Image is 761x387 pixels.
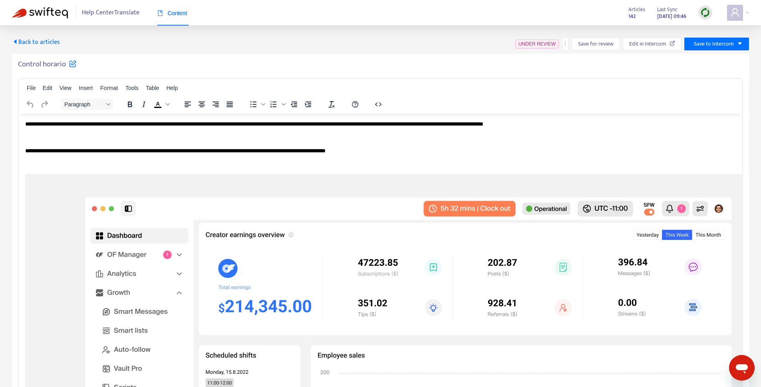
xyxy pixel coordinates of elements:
[209,99,223,110] button: Align right
[82,5,139,20] span: Help Center Translate
[267,99,287,110] div: Numbered list
[12,38,18,45] span: caret-left
[24,99,37,110] button: Undo
[246,99,266,110] div: Bullet list
[562,38,568,50] button: more
[223,99,236,110] button: Justify
[562,41,568,46] span: more
[19,114,742,387] iframe: Rich Text Area
[628,12,636,21] strong: 142
[657,5,678,14] span: Last Sync
[181,99,195,110] button: Align left
[60,85,72,91] span: View
[730,8,740,17] span: user
[694,40,734,48] span: Save to Intercom
[287,99,301,110] button: Decrease indent
[657,12,686,21] strong: [DATE] 09:46
[146,85,159,91] span: Table
[137,99,151,110] button: Italic
[572,38,620,50] button: Save for review
[623,38,682,50] button: Edit in Intercom
[151,99,171,110] div: Text color Black
[27,85,36,91] span: File
[348,99,362,110] button: Help
[123,99,137,110] button: Bold
[628,5,645,14] span: Articles
[629,40,666,48] span: Edit in Intercom
[195,99,209,110] button: Align center
[125,85,139,91] span: Tools
[64,101,103,108] span: Paragraph
[157,10,163,16] span: book
[12,7,68,18] img: Swifteq
[578,40,614,48] span: Save for review
[38,99,51,110] button: Redo
[166,85,178,91] span: Help
[700,8,710,18] img: sync.dc5367851b00ba804db3.png
[157,10,187,16] span: Content
[737,41,743,46] span: caret-down
[729,355,755,381] iframe: Button to launch messaging window
[12,37,60,48] span: Back to articles
[301,99,315,110] button: Increase indent
[519,41,556,47] span: UNDER REVIEW
[100,85,118,91] span: Format
[18,60,77,69] h5: Control horario
[43,85,52,91] span: Edit
[79,85,93,91] span: Insert
[61,99,113,110] button: Block Paragraph
[325,99,338,110] button: Clear formatting
[684,38,749,50] button: Save to Intercomcaret-down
